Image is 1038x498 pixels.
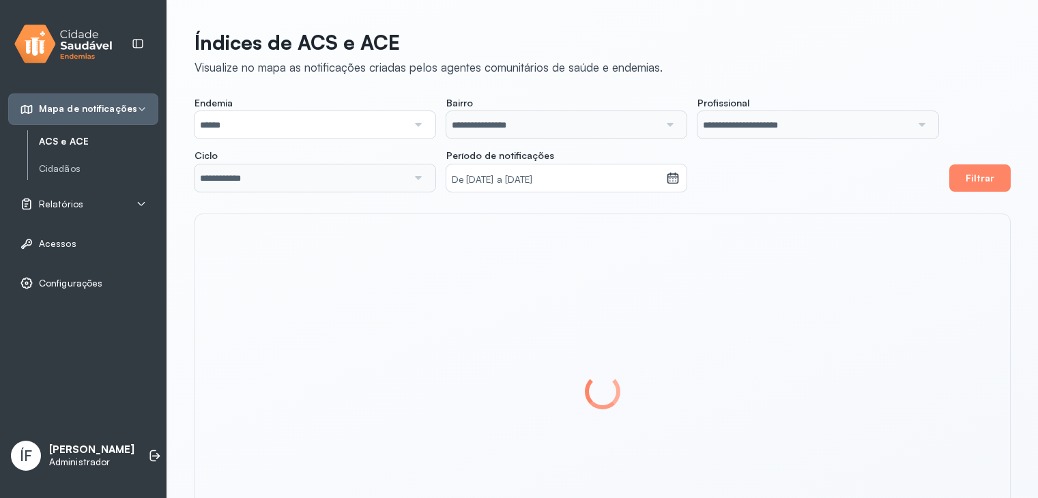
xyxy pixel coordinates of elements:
span: Ciclo [194,149,218,162]
a: Cidadãos [39,163,158,175]
span: Período de notificações [446,149,554,162]
span: Bairro [446,97,473,109]
a: Cidadãos [39,160,158,177]
p: Administrador [49,456,134,468]
span: ÍF [20,447,32,465]
span: Mapa de notificações [39,103,137,115]
span: Configurações [39,278,102,289]
a: ACS e ACE [39,136,158,147]
span: Endemia [194,97,233,109]
p: [PERSON_NAME] [49,443,134,456]
p: Índices de ACS e ACE [194,30,663,55]
a: Acessos [20,237,147,250]
a: Configurações [20,276,147,290]
div: Visualize no mapa as notificações criadas pelos agentes comunitários de saúde e endemias. [194,60,663,74]
span: Relatórios [39,199,83,210]
a: ACS e ACE [39,133,158,150]
span: Acessos [39,238,76,250]
span: Profissional [697,97,749,109]
small: De [DATE] a [DATE] [452,173,661,187]
img: logo.svg [14,22,113,66]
